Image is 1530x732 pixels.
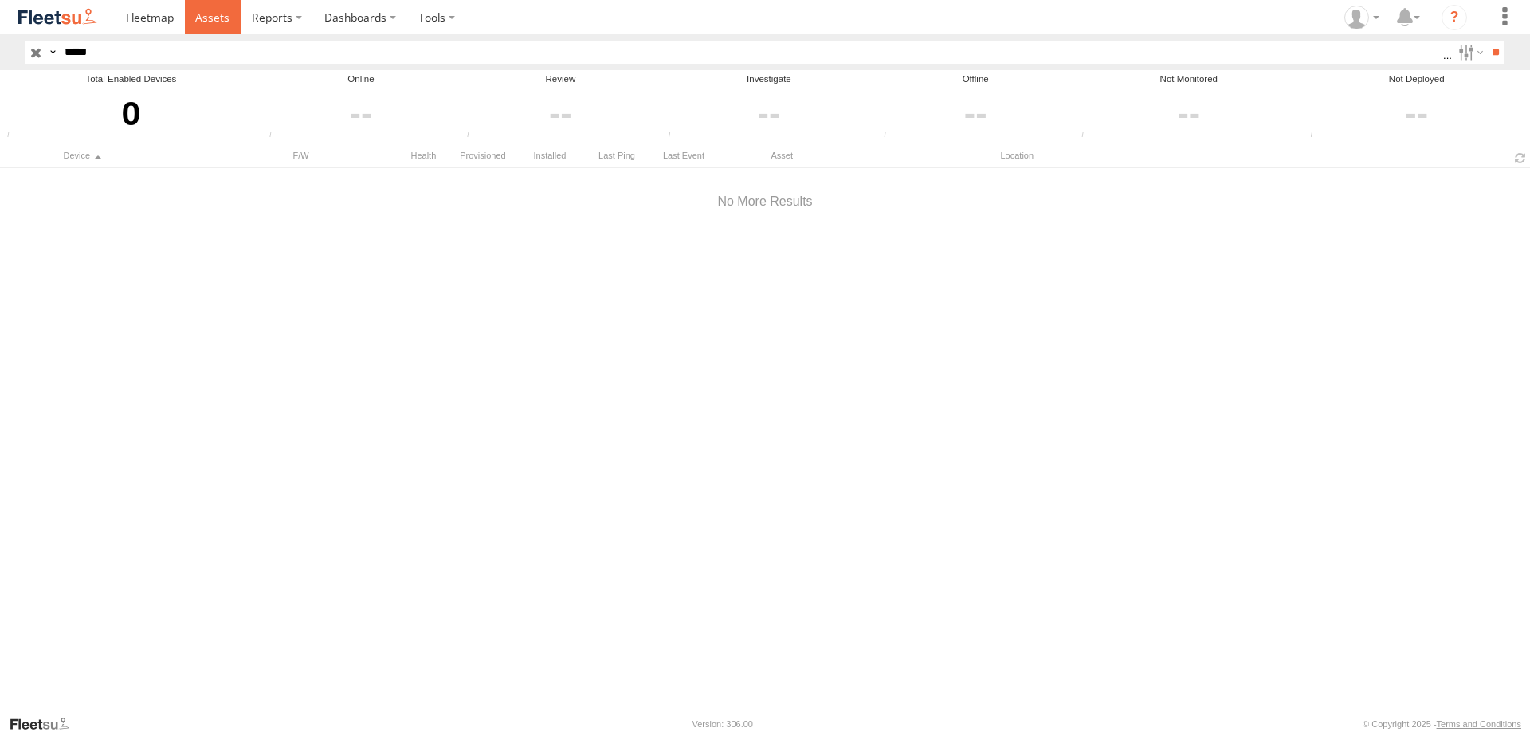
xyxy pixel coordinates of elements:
div: Not Monitored [1077,72,1300,86]
div: Devices that have not communicated at least once with the server in the last 48hrs [879,130,903,142]
div: Not Deployed [1305,72,1528,86]
div: Devices that have not communicated at least once with the server in the last 6hrs [462,130,486,142]
div: © Copyright 2025 - [1363,719,1521,729]
div: Investigate [664,72,875,86]
div: Click to filter by Investigate [664,86,875,142]
div: Provisioned [453,146,513,166]
span: Refresh [1511,151,1530,166]
div: The health of these device types is not monitored. [1077,130,1100,142]
div: Offline [879,72,1072,86]
div: Version: 306.00 [692,719,753,729]
div: Click to filter by Online [265,86,457,142]
div: Click to Sort [406,146,446,166]
div: Total Enabled Devices [2,72,260,86]
div: Last Event [653,146,714,166]
div: Click to filter by Not Deployed [1305,86,1528,142]
div: Online [265,72,457,86]
div: Click to filter by Not Monitored [1077,86,1300,142]
a: Visit our Website [9,716,82,732]
a: Terms and Conditions [1437,719,1521,729]
label: Search Query [46,41,59,64]
div: Total number of Enabled Devices [2,130,26,142]
div: Last Ping [586,146,647,166]
div: Click to Sort [59,146,282,166]
div: Muhammad Babar Raza [1339,6,1385,29]
div: Click to filter by Enabled devices [2,86,260,142]
img: fleetsu-logo-horizontal.svg [16,6,99,28]
div: Devices that have not communicated with the server in the last 24hrs [664,130,688,142]
i: ? [1442,5,1467,30]
div: Review [462,72,659,86]
div: Number of devices that have communicated at least once in the last 6hrs [265,130,288,142]
label: Search Filter Options [1452,41,1486,64]
div: Click to filter by Offline [879,86,1072,142]
div: Firmware [288,146,400,166]
div: Click to Sort [767,146,990,166]
div: Devices that have never communicated with the server [1305,130,1329,142]
div: Installed [520,146,580,166]
div: Click to filter by Review [462,86,659,142]
div: Location [996,146,1195,166]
